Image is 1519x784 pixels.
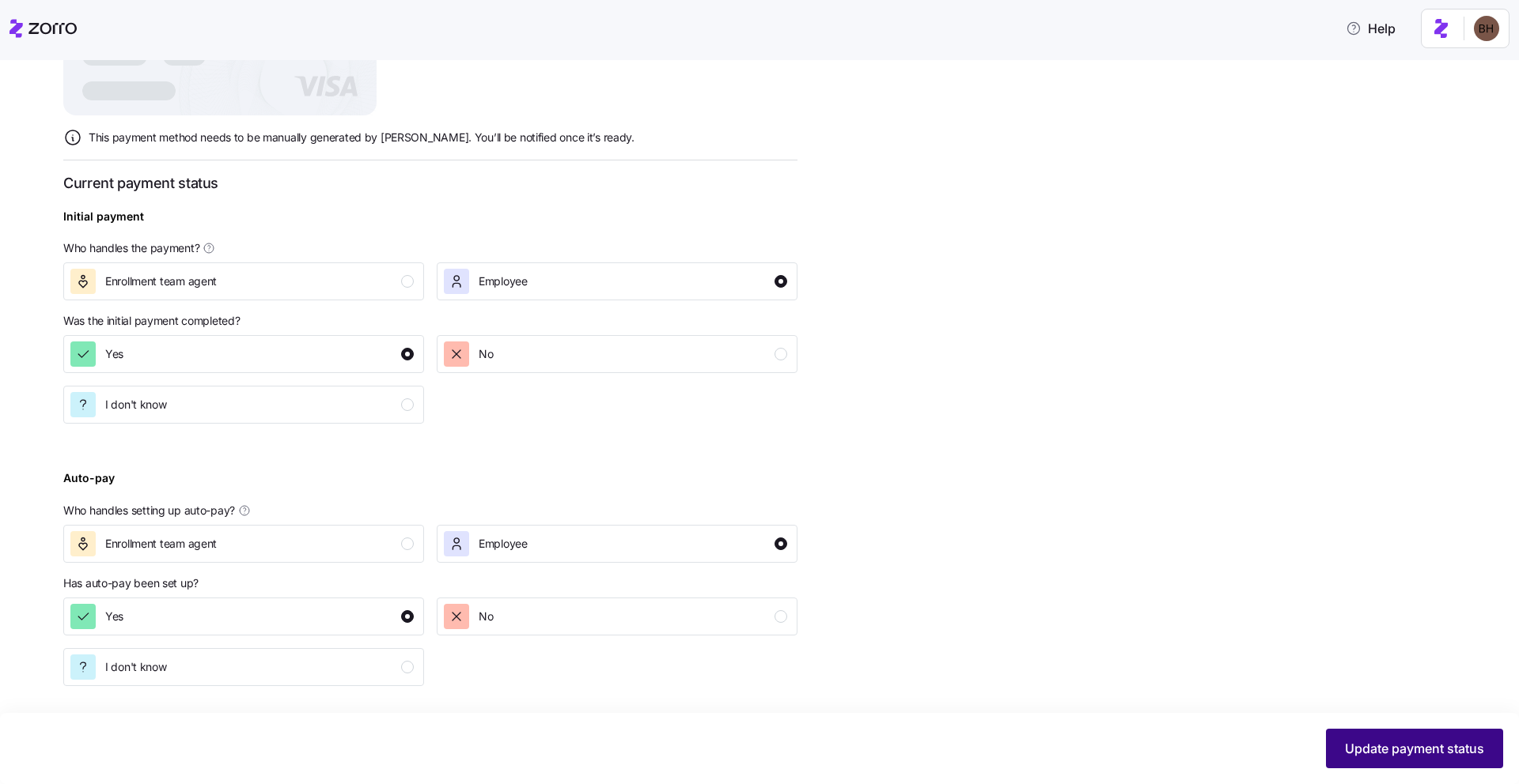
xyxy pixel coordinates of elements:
[479,346,493,362] span: No
[105,346,123,362] span: Yes
[479,609,493,624] span: No
[105,659,167,675] span: I don't know
[105,397,167,413] span: I don't know
[1346,19,1396,38] span: Help
[105,536,217,552] span: Enrollment team agent
[63,469,115,499] div: Auto-pay
[63,208,144,238] div: Initial payment
[63,240,199,256] span: Who handles the payment?
[63,575,199,591] span: Has auto-pay been set up?
[479,273,528,289] span: Employee
[89,130,634,145] span: This payment method needs to be manually generated by [PERSON_NAME]. You’ll be notified once it’s...
[1326,729,1503,768] button: Update payment status
[479,536,528,552] span: Employee
[63,173,797,193] h3: Current payment status
[1333,13,1408,44] button: Help
[105,273,217,289] span: Enrollment team agent
[105,609,123,624] span: Yes
[1474,16,1499,41] img: c3c218ad70e66eeb89914ccc98a2927c
[1345,739,1484,758] span: Update payment status
[63,503,235,518] span: Who handles setting up auto-pay?
[63,313,240,329] span: Was the initial payment completed?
